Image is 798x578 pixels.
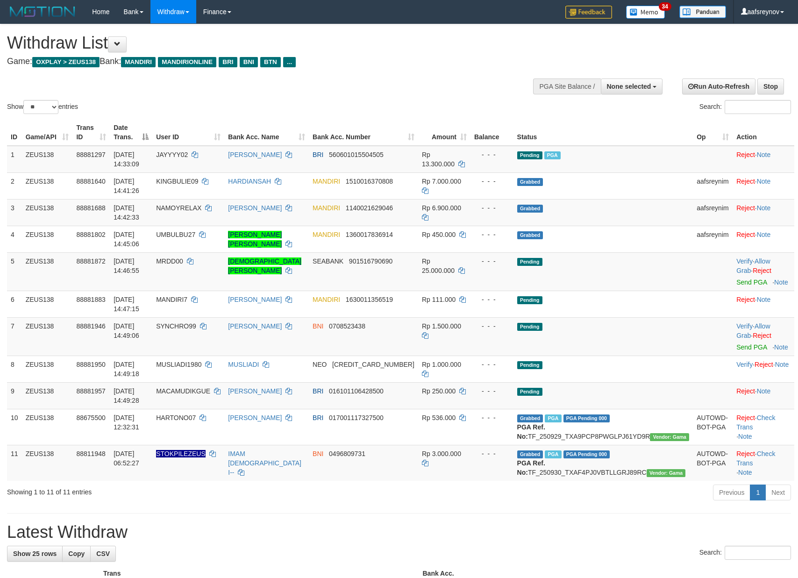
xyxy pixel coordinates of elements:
[156,296,187,303] span: MANDIRI7
[713,485,750,500] a: Previous
[313,322,323,330] span: BNI
[418,119,470,146] th: Amount: activate to sort column ascending
[755,361,773,368] a: Reject
[753,267,771,274] a: Reject
[156,231,195,238] span: UMBULBU27
[22,291,73,317] td: ZEUS138
[422,296,456,303] span: Rp 111.000
[736,387,755,395] a: Reject
[22,226,73,252] td: ZEUS138
[313,296,340,303] span: MANDIRI
[517,414,543,422] span: Grabbed
[156,204,201,212] span: NAMOYRELAX
[474,203,510,213] div: - - -
[329,387,384,395] span: Copy 016101106428500 to clipboard
[422,322,461,330] span: Rp 1.500.000
[733,199,794,226] td: ·
[725,546,791,560] input: Search:
[346,204,393,212] span: Copy 1140021629046 to clipboard
[517,450,543,458] span: Grabbed
[240,57,258,67] span: BNI
[601,78,663,94] button: None selected
[76,361,105,368] span: 88881950
[736,257,770,274] span: ·
[313,231,340,238] span: MANDIRI
[736,414,775,431] a: Check Trans
[121,57,156,67] span: MANDIRI
[332,361,414,368] span: Copy 5859457168856576 to clipboard
[228,231,282,248] a: [PERSON_NAME] [PERSON_NAME]
[156,387,210,395] span: MACAMUDIKGUE
[156,322,196,330] span: SYNCHRO99
[422,361,461,368] span: Rp 1.000.000
[152,119,224,146] th: User ID: activate to sort column ascending
[313,414,323,421] span: BRI
[699,100,791,114] label: Search:
[7,172,22,199] td: 2
[474,295,510,304] div: - - -
[517,423,545,440] b: PGA Ref. No:
[474,449,510,458] div: - - -
[517,231,543,239] span: Grabbed
[750,485,766,500] a: 1
[156,178,198,185] span: KINGBULIE09
[219,57,237,67] span: BRI
[757,78,784,94] a: Stop
[563,414,610,422] span: PGA Pending
[114,361,139,378] span: [DATE] 14:49:18
[513,409,693,445] td: TF_250929_TXA9PCP8PWGLPJ61YD9R
[517,459,545,476] b: PGA Ref. No:
[563,450,610,458] span: PGA Pending
[72,119,110,146] th: Trans ID: activate to sort column ascending
[736,178,755,185] a: Reject
[313,361,327,368] span: NEO
[757,178,771,185] a: Note
[757,296,771,303] a: Note
[114,257,139,274] span: [DATE] 14:46:55
[114,414,139,431] span: [DATE] 12:32:31
[228,361,259,368] a: MUSLIADI
[7,252,22,291] td: 5
[156,450,206,457] span: Nama rekening ada tanda titik/strip, harap diedit
[7,523,791,542] h1: Latest Withdraw
[693,226,733,252] td: aafsreynim
[22,119,73,146] th: Game/API: activate to sort column ascending
[309,119,418,146] th: Bank Acc. Number: activate to sort column ascending
[733,252,794,291] td: · ·
[114,178,139,194] span: [DATE] 14:41:26
[736,204,755,212] a: Reject
[76,257,105,265] span: 88881872
[7,382,22,409] td: 9
[228,387,282,395] a: [PERSON_NAME]
[757,204,771,212] a: Note
[76,231,105,238] span: 88881802
[422,450,461,457] span: Rp 3.000.000
[626,6,665,19] img: Button%20Memo.svg
[76,204,105,212] span: 88881688
[775,361,789,368] a: Note
[736,231,755,238] a: Reject
[753,332,771,339] a: Reject
[228,296,282,303] a: [PERSON_NAME]
[22,356,73,382] td: ZEUS138
[156,257,183,265] span: MRDD00
[114,450,139,467] span: [DATE] 06:52:27
[76,178,105,185] span: 88881640
[736,278,767,286] a: Send PGA
[544,151,561,159] span: Marked by aafsolysreylen
[693,445,733,481] td: AUTOWD-BOT-PGA
[736,450,775,467] a: Check Trans
[114,387,139,404] span: [DATE] 14:49:28
[23,100,58,114] select: Showentries
[76,296,105,303] span: 88881883
[422,204,461,212] span: Rp 6.900.000
[733,445,794,481] td: · ·
[7,34,523,52] h1: Withdraw List
[774,278,788,286] a: Note
[733,409,794,445] td: · ·
[733,356,794,382] td: · ·
[76,322,105,330] span: 88881946
[738,469,752,476] a: Note
[650,433,689,441] span: Vendor URL: https://trx31.1velocity.biz
[158,57,216,67] span: MANDIRIONLINE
